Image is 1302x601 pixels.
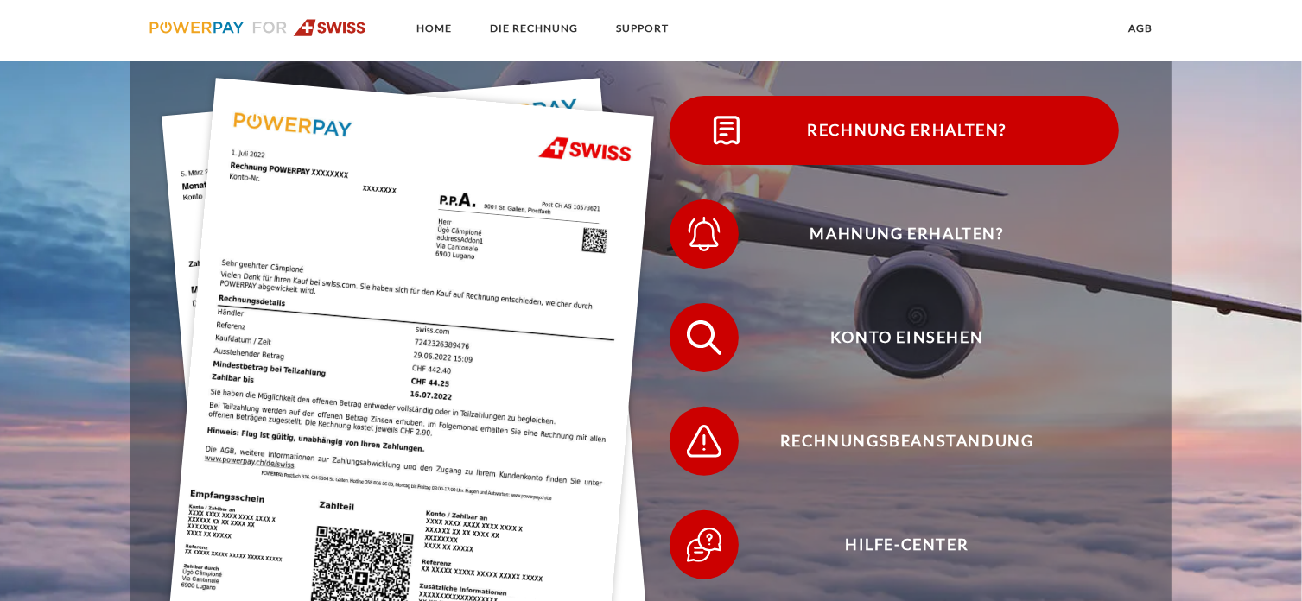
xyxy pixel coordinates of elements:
span: Konto einsehen [695,303,1118,372]
img: qb_help.svg [683,523,726,566]
img: qb_bill.svg [705,109,748,152]
button: Mahnung erhalten? [670,199,1119,269]
a: SUPPORT [601,13,683,44]
img: qb_warning.svg [683,420,726,463]
span: Mahnung erhalten? [695,199,1118,269]
a: Home [402,13,467,44]
button: Rechnungsbeanstandung [670,407,1119,476]
button: Rechnung erhalten? [670,96,1119,165]
button: Hilfe-Center [670,510,1119,579]
img: qb_bell.svg [683,212,726,256]
span: Hilfe-Center [695,510,1118,579]
img: logo-swiss.svg [149,19,366,36]
img: qb_search.svg [683,316,726,359]
button: Konto einsehen [670,303,1119,372]
a: agb [1114,13,1167,44]
span: Rechnungsbeanstandung [695,407,1118,476]
a: DIE RECHNUNG [475,13,593,44]
span: Rechnung erhalten? [695,96,1118,165]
